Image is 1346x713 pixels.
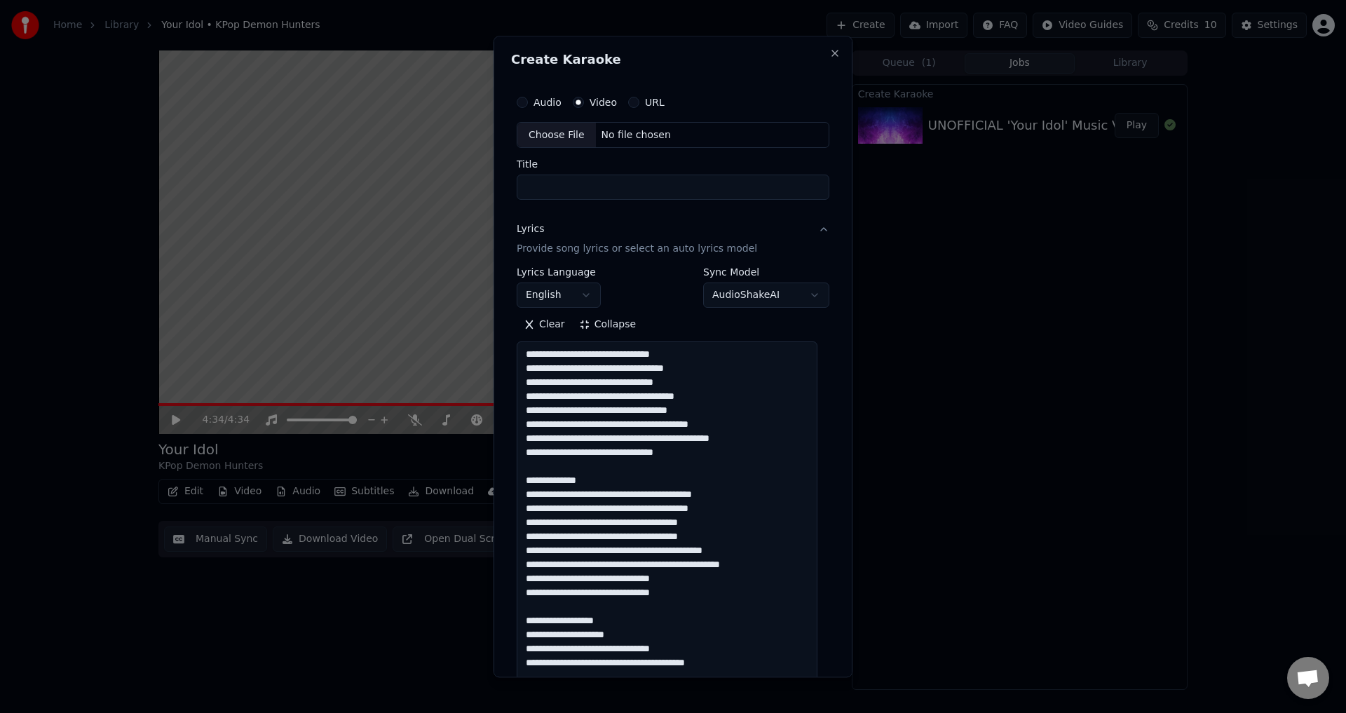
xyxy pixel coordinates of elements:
div: Lyrics [517,223,544,237]
button: LyricsProvide song lyrics or select an auto lyrics model [517,212,829,268]
div: Choose File [517,123,596,148]
label: Title [517,160,829,170]
p: Provide song lyrics or select an auto lyrics model [517,243,757,257]
label: URL [645,97,665,107]
label: Lyrics Language [517,268,601,278]
label: Audio [533,97,562,107]
label: Video [590,97,617,107]
label: Sync Model [703,268,829,278]
button: Clear [517,314,572,337]
button: Collapse [572,314,644,337]
h2: Create Karaoke [511,53,835,66]
div: No file chosen [596,128,677,142]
